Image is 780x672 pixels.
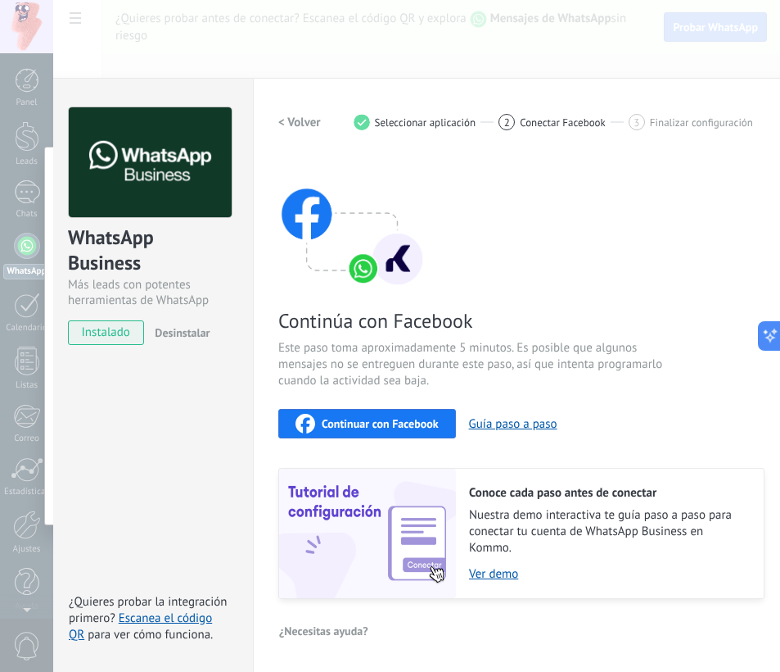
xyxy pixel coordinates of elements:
[68,225,229,277] div: WhatsApp Business
[69,107,232,218] img: logo_main.png
[375,116,476,129] span: Seleccionar aplicación
[155,325,210,340] span: Desinstalar
[650,116,753,129] span: Finalizar configuración
[520,116,606,129] span: Conectar Facebook
[88,627,213,642] span: para ver cómo funciona.
[469,485,747,501] h2: Conoce cada paso antes de conectar
[278,115,321,130] h2: < Volver
[633,116,639,129] span: 3
[278,157,426,288] img: connect with facebook
[278,409,456,438] button: Continuar con Facebook
[68,277,229,308] div: Más leads con potentes herramientas de WhatsApp
[278,340,668,389] span: Este paso toma aproximadamente 5 minutos. Es posible que algunos mensajes no se entreguen durante...
[279,625,368,637] span: ¿Necesitas ayuda?
[469,507,747,556] span: Nuestra demo interactiva te guía paso a paso para conectar tu cuenta de WhatsApp Business en Kommo.
[504,116,510,129] span: 2
[69,594,228,626] span: ¿Quieres probar la integración primero?
[69,611,212,642] a: Escanea el código QR
[278,619,369,643] button: ¿Necesitas ayuda?
[322,418,439,429] span: Continuar con Facebook
[148,320,210,345] button: Desinstalar
[278,107,321,137] button: < Volver
[278,308,668,334] span: Continúa con Facebook
[69,320,143,345] span: instalado
[469,566,747,582] a: Ver demo
[469,416,557,432] button: Guía paso a paso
